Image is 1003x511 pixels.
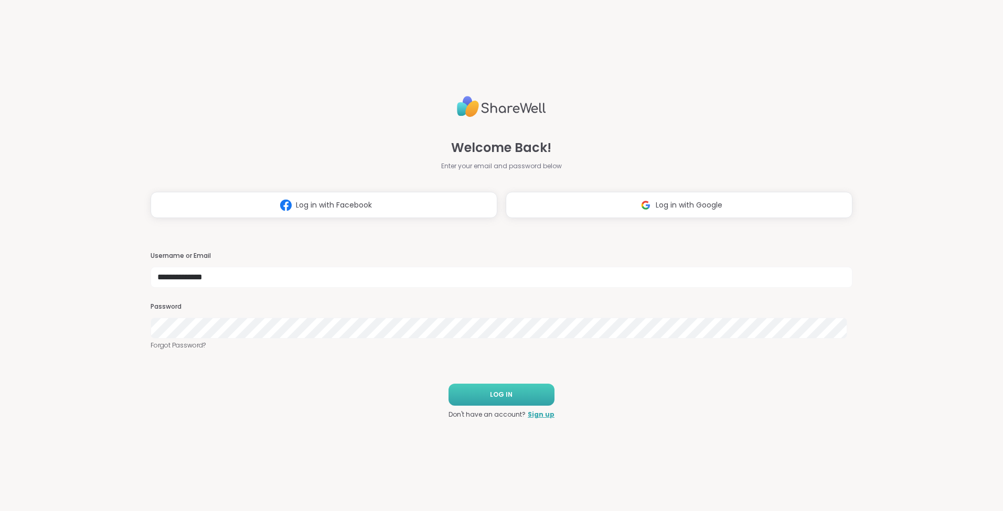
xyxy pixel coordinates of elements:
[151,302,852,311] h3: Password
[449,410,526,419] span: Don't have an account?
[276,195,296,215] img: ShareWell Logomark
[441,161,562,171] span: Enter your email and password below
[656,200,722,211] span: Log in with Google
[490,390,513,399] span: LOG IN
[296,200,372,211] span: Log in with Facebook
[451,138,551,157] span: Welcome Back!
[528,410,554,419] a: Sign up
[506,192,852,218] button: Log in with Google
[151,252,852,260] h3: Username or Email
[457,92,546,122] img: ShareWell Logo
[636,195,656,215] img: ShareWell Logomark
[151,192,497,218] button: Log in with Facebook
[151,341,852,350] a: Forgot Password?
[449,384,554,406] button: LOG IN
